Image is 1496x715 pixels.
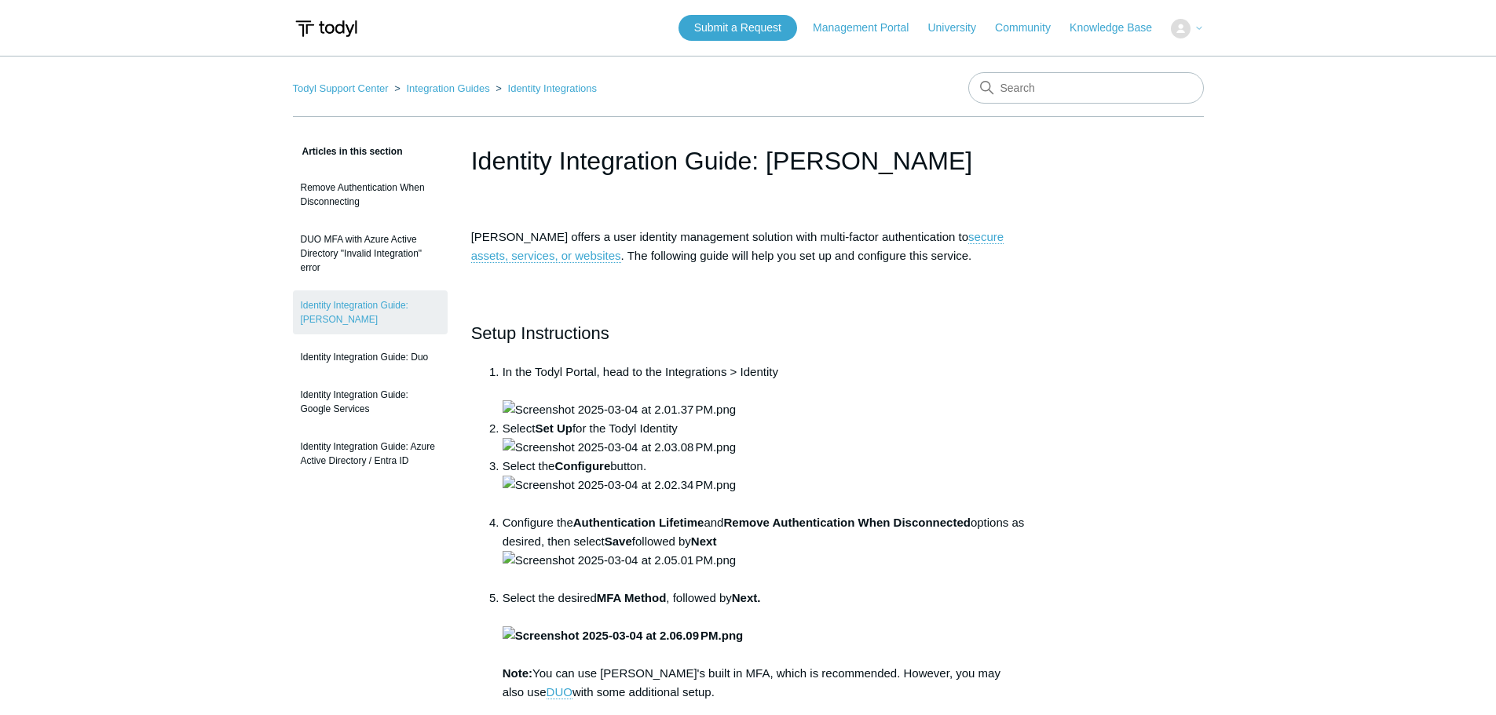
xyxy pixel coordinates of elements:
input: Search [968,72,1204,104]
img: Todyl Support Center Help Center home page [293,14,360,43]
strong: Next. [503,591,761,642]
img: Screenshot 2025-03-04 at 2.01.37 PM.png [503,400,736,419]
strong: Remove Authentication When Disconnected [723,516,970,529]
img: Screenshot 2025-03-04 at 2.05.01 PM.png [503,551,736,570]
li: Select for the Todyl Identity [503,419,1026,457]
a: University [927,20,991,36]
strong: Authentication Lifetime [573,516,704,529]
a: Identity Integration Guide: [PERSON_NAME] [293,290,448,334]
img: Screenshot 2025-03-04 at 2.03.08 PM.png [503,438,736,457]
p: [PERSON_NAME] offers a user identity management solution with multi-factor authentication to . Th... [471,228,1026,265]
strong: Note: [503,666,532,680]
a: Identity Integration Guide: Google Services [293,380,448,424]
li: Todyl Support Center [293,82,392,94]
strong: Save [605,534,632,548]
h1: Identity Integration Guide: Todyl [471,142,1026,180]
li: Configure the and options as desired, then select followed by [503,513,1026,589]
a: Integration Guides [406,82,489,94]
strong: Next [691,534,717,548]
li: Integration Guides [391,82,492,94]
a: Management Portal [813,20,924,36]
a: Identity Integration Guide: Azure Active Directory / Entra ID [293,432,448,476]
span: Articles in this section [293,146,403,157]
li: In the Todyl Portal, head to the Integrations > Identity [503,363,1026,419]
h2: Setup Instructions [471,319,1026,347]
a: Todyl Support Center [293,82,389,94]
a: Identity Integration Guide: Duo [293,342,448,372]
a: Submit a Request [679,15,797,41]
strong: MFA Method [597,591,667,604]
a: DUO MFA with Azure Active Directory "Invalid Integration" error [293,224,448,283]
img: Screenshot 2025-03-04 at 2.02.34 PM.png [503,476,736,494]
strong: Configure [554,459,610,472]
strong: Set Up [535,421,572,435]
a: DUO [547,685,572,699]
a: Remove Authentication When Disconnecting [293,173,448,217]
a: Community [995,20,1066,36]
a: Identity Integrations [508,82,597,94]
li: Identity Integrations [492,82,597,94]
li: Select the button. [503,457,1026,513]
a: Knowledge Base [1070,20,1168,36]
img: Screenshot 2025-03-04 at 2.06.09 PM.png [503,626,744,645]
